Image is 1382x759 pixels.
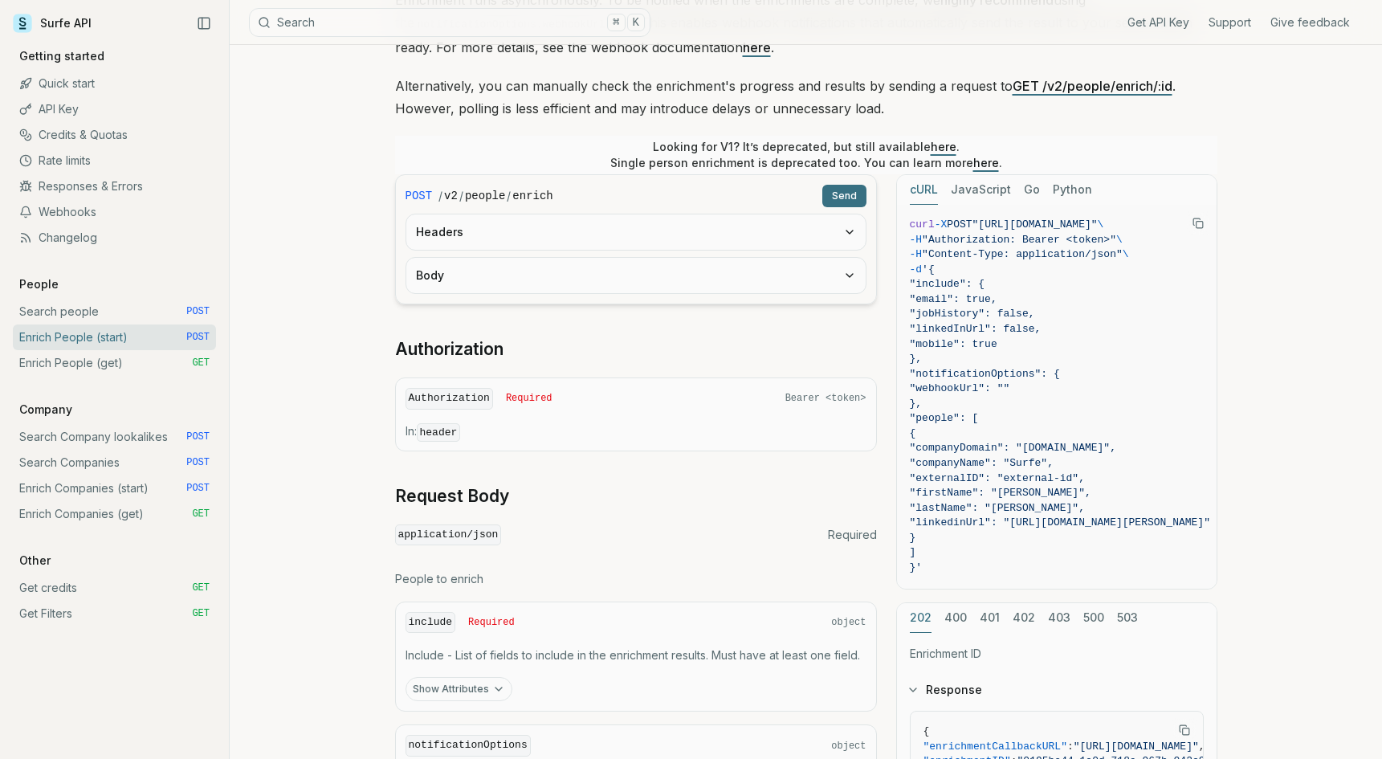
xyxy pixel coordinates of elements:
p: Other [13,553,57,569]
p: Company [13,402,79,418]
span: ] [910,546,916,558]
button: Go [1024,175,1040,205]
a: Authorization [395,338,503,361]
span: "include": { [910,278,985,290]
p: People [13,276,65,292]
a: Get API Key [1127,14,1189,31]
p: People to enrich [395,571,877,587]
button: 202 [910,603,932,633]
span: / [459,188,463,204]
code: notificationOptions [406,735,531,757]
span: \ [1098,218,1104,231]
a: Changelog [13,225,216,251]
p: Enrichment ID [910,646,1204,662]
span: Required [468,616,515,629]
span: : [1067,741,1074,753]
span: \ [1123,248,1129,260]
button: Response [897,669,1217,711]
a: Request Body [395,485,509,508]
code: application/json [395,524,502,546]
a: Search Company lookalikes POST [13,424,216,450]
span: curl [910,218,935,231]
a: Search people POST [13,299,216,324]
span: POST [186,482,210,495]
a: Enrich People (start) POST [13,324,216,350]
span: Required [828,527,877,543]
code: enrich [512,188,552,204]
a: Enrich People (get) GET [13,350,216,376]
button: Copy Text [1172,718,1197,742]
a: here [931,140,956,153]
a: Support [1209,14,1251,31]
button: cURL [910,175,938,205]
span: }, [910,353,923,365]
span: GET [192,581,210,594]
a: Credits & Quotas [13,122,216,148]
span: GET [192,607,210,620]
p: Alternatively, you can manually check the enrichment's progress and results by sending a request ... [395,75,1217,120]
code: Authorization [406,388,493,410]
p: In: [406,423,866,441]
a: Webhooks [13,199,216,225]
span: Bearer <token> [785,392,866,405]
button: Send [822,185,866,207]
a: Give feedback [1270,14,1350,31]
span: -H [910,248,923,260]
span: "Content-Type: application/json" [922,248,1123,260]
span: / [438,188,442,204]
p: Include - List of fields to include in the enrichment results. Must have at least one field. [406,647,866,663]
span: POST [186,456,210,469]
button: Body [406,258,866,293]
span: "jobHistory": false, [910,308,1035,320]
span: }, [910,398,923,410]
span: { [910,427,916,439]
code: include [406,612,456,634]
a: Enrich Companies (get) GET [13,501,216,527]
code: v2 [444,188,458,204]
span: -X [935,218,948,231]
span: '{ [922,263,935,275]
code: people [465,188,505,204]
span: GET [192,508,210,520]
span: POST [186,431,210,443]
span: "enrichmentCallbackURL" [923,741,1067,753]
a: Quick start [13,71,216,96]
span: -d [910,263,923,275]
button: 400 [944,603,967,633]
span: "Authorization: Bearer <token>" [922,234,1116,246]
button: JavaScript [951,175,1011,205]
a: Enrich Companies (start) POST [13,475,216,501]
span: GET [192,357,210,369]
p: Getting started [13,48,111,64]
span: "[URL][DOMAIN_NAME]" [1074,741,1199,753]
a: Rate limits [13,148,216,173]
code: header [417,423,461,442]
span: "linkedInUrl": false, [910,323,1042,335]
span: "email": true, [910,293,997,305]
a: API Key [13,96,216,122]
span: object [831,740,866,753]
kbd: K [627,14,645,31]
button: 403 [1048,603,1070,633]
span: POST [947,218,972,231]
span: \ [1116,234,1123,246]
a: Search Companies POST [13,450,216,475]
a: Get Filters GET [13,601,216,626]
button: Copy Text [1186,211,1210,235]
a: GET /v2/people/enrich/:id [1013,78,1172,94]
p: Looking for V1? It’s deprecated, but still available . Single person enrichment is deprecated too... [610,139,1002,171]
span: } [910,532,916,544]
button: Headers [406,214,866,250]
span: "lastName": "[PERSON_NAME]", [910,502,1085,514]
button: Collapse Sidebar [192,11,216,35]
span: "webhookUrl": "" [910,382,1010,394]
span: "[URL][DOMAIN_NAME]" [972,218,1098,231]
a: Responses & Errors [13,173,216,199]
button: 500 [1083,603,1104,633]
span: "firstName": "[PERSON_NAME]", [910,487,1091,499]
span: "linkedinUrl": "[URL][DOMAIN_NAME][PERSON_NAME]" [910,516,1210,528]
button: 503 [1117,603,1138,633]
span: POST [406,188,433,204]
span: "people": [ [910,412,979,424]
span: "externalID": "external-id", [910,472,1085,484]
